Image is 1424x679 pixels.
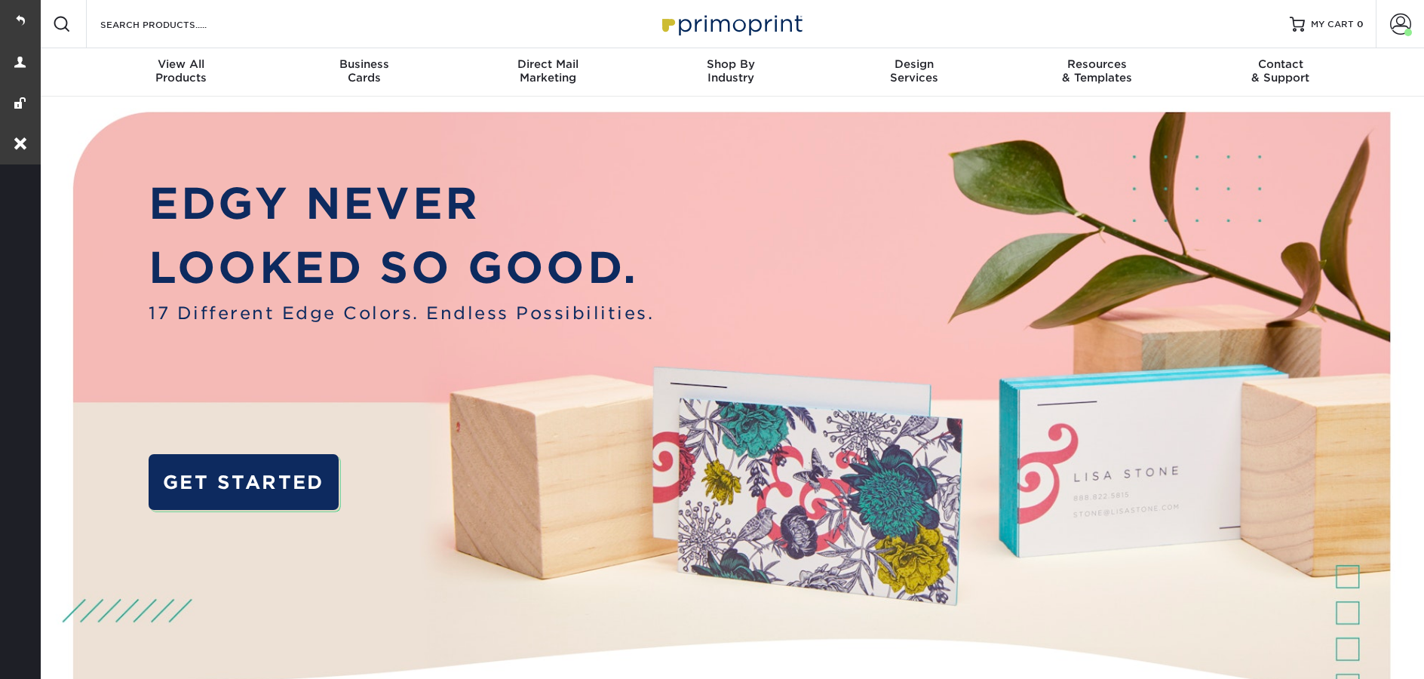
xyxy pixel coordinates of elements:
[822,57,1005,71] span: Design
[273,48,456,97] a: BusinessCards
[640,48,823,97] a: Shop ByIndustry
[822,48,1005,97] a: DesignServices
[1189,57,1372,84] div: & Support
[273,57,456,84] div: Cards
[1357,19,1364,29] span: 0
[640,57,823,84] div: Industry
[1005,57,1189,84] div: & Templates
[90,57,273,71] span: View All
[273,57,456,71] span: Business
[456,57,640,84] div: Marketing
[1189,57,1372,71] span: Contact
[640,57,823,71] span: Shop By
[149,172,654,236] p: EDGY NEVER
[1005,57,1189,71] span: Resources
[149,300,654,326] span: 17 Different Edge Colors. Endless Possibilities.
[655,8,806,40] img: Primoprint
[1311,18,1354,31] span: MY CART
[822,57,1005,84] div: Services
[456,48,640,97] a: Direct MailMarketing
[99,15,246,33] input: SEARCH PRODUCTS.....
[149,454,339,511] a: GET STARTED
[1189,48,1372,97] a: Contact& Support
[149,236,654,300] p: LOOKED SO GOOD.
[90,57,273,84] div: Products
[1005,48,1189,97] a: Resources& Templates
[90,48,273,97] a: View AllProducts
[456,57,640,71] span: Direct Mail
